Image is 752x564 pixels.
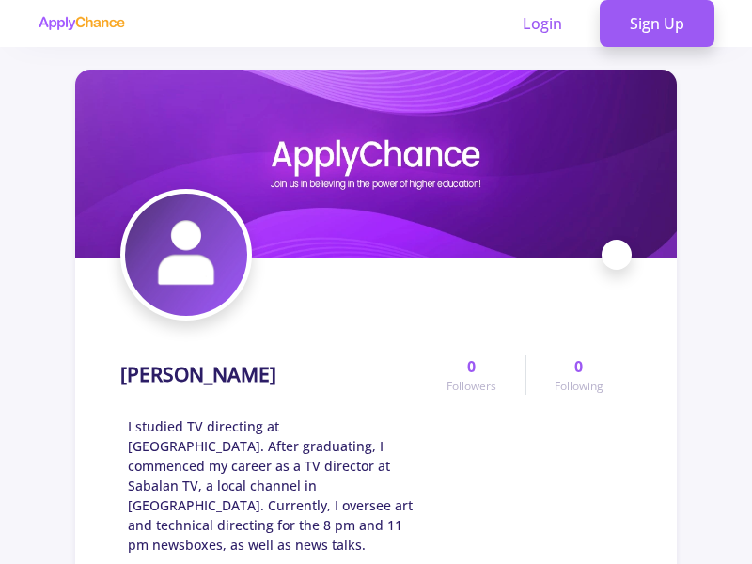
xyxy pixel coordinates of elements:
img: applychance logo text only [38,16,125,31]
span: Following [555,378,603,395]
span: I studied TV directing at [GEOGRAPHIC_DATA]. After graduating, I commenced my career as a TV dire... [128,416,418,555]
span: 0 [467,355,476,378]
img: Peyman Poormirzaavatar [125,194,247,316]
span: 0 [574,355,583,378]
span: Followers [446,378,496,395]
h1: [PERSON_NAME] [120,363,276,386]
img: Peyman Poormirzacover image [75,70,677,258]
a: 0Following [525,355,632,395]
a: 0Followers [418,355,525,395]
